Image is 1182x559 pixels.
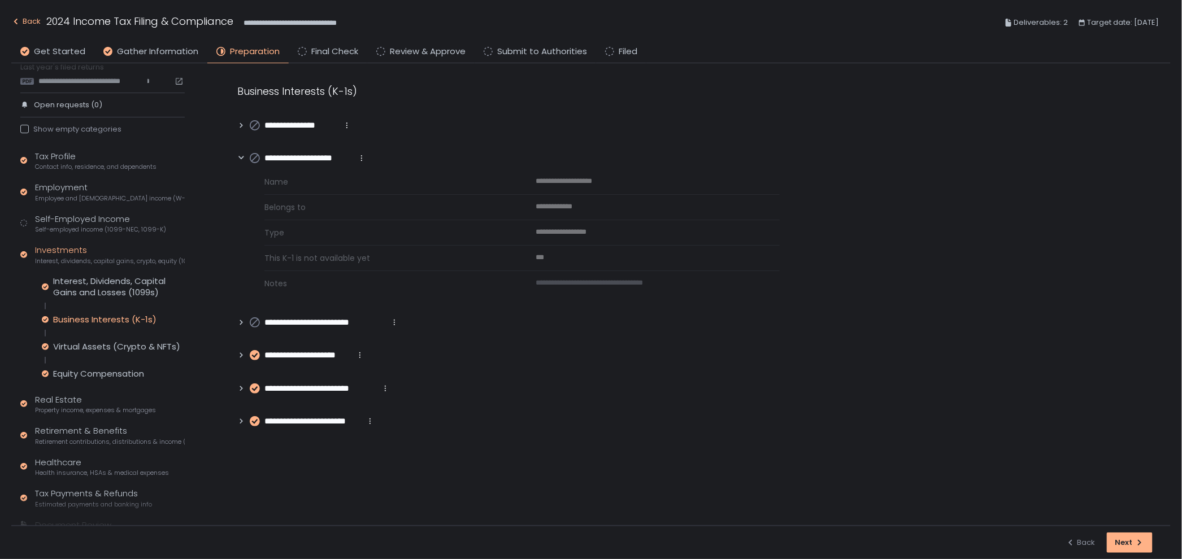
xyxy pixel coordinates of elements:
div: Retirement & Benefits [35,425,185,446]
span: Filed [619,45,637,58]
span: Preparation [230,45,280,58]
div: Investments [35,244,185,265]
div: Interest, Dividends, Capital Gains and Losses (1099s) [53,276,185,298]
div: Self-Employed Income [35,213,166,234]
span: Submit to Authorities [497,45,587,58]
span: Estimated payments and banking info [35,500,152,509]
span: Notes [264,278,509,289]
span: Target date: [DATE] [1088,16,1159,29]
div: Employment [35,181,185,203]
span: Open requests (0) [34,100,102,110]
span: Self-employed income (1099-NEC, 1099-K) [35,225,166,234]
button: Back [1066,532,1096,553]
div: Last year's filed returns [20,62,185,86]
div: Business Interests (K-1s) [53,314,157,325]
span: Contact info, residence, and dependents [35,163,157,171]
span: Interest, dividends, capital gains, crypto, equity (1099s, K-1s) [35,257,185,265]
span: Get Started [34,45,85,58]
button: Next [1107,532,1153,553]
span: Belongs to [264,202,509,213]
div: Document Review [35,519,111,532]
span: Review & Approve [390,45,466,58]
div: Tax Payments & Refunds [35,487,152,509]
span: This K-1 is not available yet [264,252,509,264]
div: Real Estate [35,394,156,415]
span: Health insurance, HSAs & medical expenses [35,469,169,477]
span: Retirement contributions, distributions & income (1099-R, 5498) [35,438,185,446]
div: Next [1115,538,1144,548]
div: Virtual Assets (Crypto & NFTs) [53,341,180,352]
span: Name [264,176,509,187]
span: Final Check [311,45,358,58]
div: Equity Compensation [53,368,144,379]
span: Type [264,227,509,238]
span: Property income, expenses & mortgages [35,406,156,414]
div: Back [11,15,41,28]
span: Gather Information [117,45,198,58]
span: Deliverables: 2 [1014,16,1068,29]
div: Tax Profile [35,150,157,172]
span: Employee and [DEMOGRAPHIC_DATA] income (W-2s) [35,194,185,203]
h1: 2024 Income Tax Filing & Compliance [46,14,233,29]
div: Business Interests (K-1s) [237,84,780,99]
button: Back [11,14,41,32]
div: Back [1066,538,1096,548]
div: Healthcare [35,456,169,478]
